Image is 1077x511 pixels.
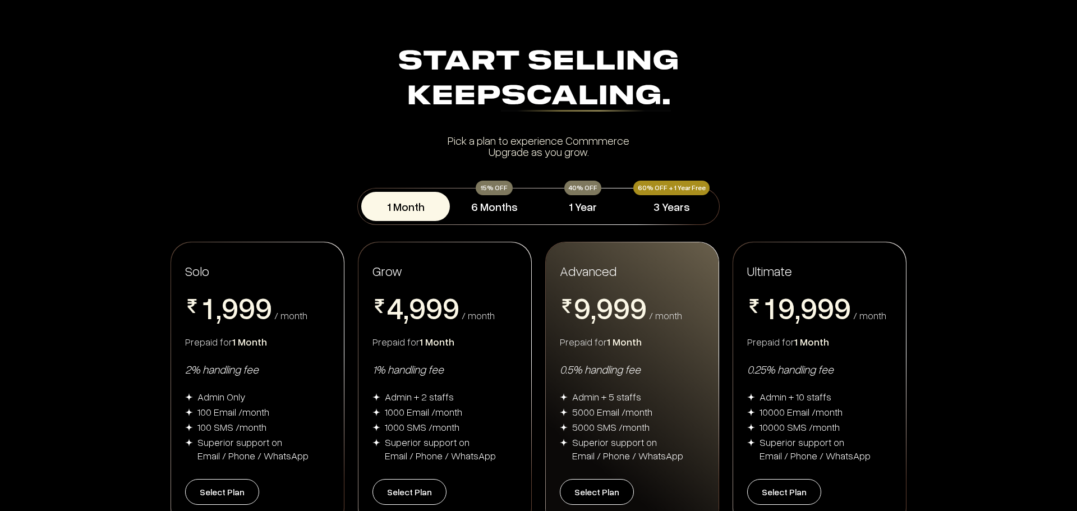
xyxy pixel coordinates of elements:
[853,310,886,320] div: / month
[185,335,330,348] div: Prepaid for
[175,45,902,114] div: Start Selling
[185,423,193,431] img: img
[572,405,652,418] div: 5000 Email /month
[403,292,409,326] span: ,
[255,292,272,323] span: 9
[185,263,209,279] span: Solo
[747,362,892,376] div: 0.25% handling fee
[185,362,330,376] div: 2% handling fee
[538,192,627,221] button: 1 Year
[501,84,671,112] div: Scaling.
[574,292,591,323] span: 9
[760,405,843,418] div: 10000 Email /month
[572,420,650,434] div: 5000 SMS /month
[372,423,380,431] img: img
[560,423,568,431] img: img
[175,80,902,114] div: Keep
[274,310,307,320] div: / month
[760,435,871,462] div: Superior support on Email / Phone / WhatsApp
[560,362,705,376] div: 0.5% handling fee
[462,310,495,320] div: / month
[817,292,834,323] span: 9
[761,292,778,323] span: 1
[560,393,568,401] img: img
[372,299,386,313] img: pricing-rupee
[443,292,459,323] span: 9
[795,292,800,326] span: ,
[385,390,454,403] div: Admin + 2 staffs
[385,435,496,462] div: Superior support on Email / Phone / WhatsApp
[185,393,193,401] img: img
[560,439,568,446] img: img
[800,292,817,323] span: 9
[747,262,792,279] span: Ultimate
[216,292,222,326] span: ,
[747,408,755,416] img: img
[630,292,647,323] span: 9
[222,292,238,323] span: 9
[760,390,831,403] div: Admin + 10 staffs
[426,292,443,323] span: 9
[747,479,821,505] button: Select Plan
[778,292,795,323] span: 9
[564,181,601,195] div: 40% OFF
[613,292,630,323] span: 9
[649,310,682,320] div: / month
[238,292,255,323] span: 9
[794,335,829,348] span: 1 Month
[361,192,450,221] button: 1 Month
[747,423,755,431] img: img
[747,393,755,401] img: img
[197,435,309,462] div: Superior support on Email / Phone / WhatsApp
[185,408,193,416] img: img
[199,292,216,323] span: 1
[560,299,574,313] img: pricing-rupee
[572,390,641,403] div: Admin + 5 staffs
[420,335,454,348] span: 1 Month
[197,420,266,434] div: 100 SMS /month
[386,323,403,353] span: 5
[175,135,902,157] div: Pick a plan to experience Commmerce Upgrade as you grow.
[372,439,380,446] img: img
[627,192,716,221] button: 3 Years
[185,479,259,505] button: Select Plan
[197,405,269,418] div: 100 Email /month
[591,292,596,326] span: ,
[185,299,199,313] img: pricing-rupee
[386,292,403,323] span: 4
[747,299,761,313] img: pricing-rupee
[372,263,402,279] span: Grow
[834,292,851,323] span: 9
[572,435,683,462] div: Superior support on Email / Phone / WhatsApp
[760,420,840,434] div: 10000 SMS /month
[476,181,513,195] div: 15% OFF
[197,390,246,403] div: Admin Only
[560,262,616,279] span: Advanced
[747,335,892,348] div: Prepaid for
[409,292,426,323] span: 9
[372,335,517,348] div: Prepaid for
[596,292,613,323] span: 9
[232,335,267,348] span: 1 Month
[747,439,755,446] img: img
[761,323,778,353] span: 2
[372,479,447,505] button: Select Plan
[199,323,216,353] span: 2
[560,335,705,348] div: Prepaid for
[560,479,634,505] button: Select Plan
[372,408,380,416] img: img
[560,408,568,416] img: img
[607,335,642,348] span: 1 Month
[185,439,193,446] img: img
[385,405,462,418] div: 1000 Email /month
[633,181,710,195] div: 60% OFF + 1 Year Free
[372,362,517,376] div: 1% handling fee
[372,393,380,401] img: img
[450,192,538,221] button: 6 Months
[385,420,459,434] div: 1000 SMS /month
